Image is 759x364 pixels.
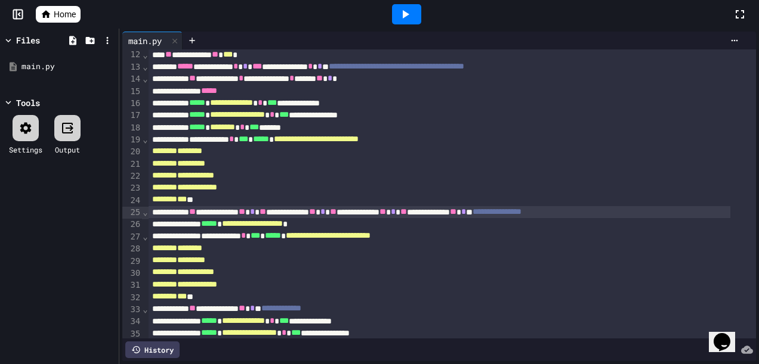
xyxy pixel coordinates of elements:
[122,195,142,207] div: 24
[122,49,142,61] div: 12
[9,144,42,155] div: Settings
[142,50,148,60] span: Fold line
[36,6,81,23] a: Home
[122,316,142,328] div: 34
[142,135,148,144] span: Fold line
[122,256,142,267] div: 29
[122,219,142,231] div: 26
[122,243,142,255] div: 28
[142,62,148,71] span: Fold line
[142,74,148,83] span: Fold line
[122,110,142,122] div: 17
[125,341,180,358] div: History
[55,144,80,155] div: Output
[122,328,142,340] div: 35
[122,158,142,170] div: 21
[142,207,148,217] span: Fold line
[122,134,142,146] div: 19
[122,35,168,47] div: main.py
[122,292,142,304] div: 32
[142,304,148,314] span: Fold line
[122,207,142,219] div: 25
[16,34,40,46] div: Files
[21,61,115,73] div: main.py
[122,170,142,182] div: 22
[54,8,76,20] span: Home
[122,231,142,243] div: 27
[142,232,148,241] span: Fold line
[122,122,142,134] div: 18
[122,32,183,49] div: main.py
[122,146,142,158] div: 20
[122,304,142,316] div: 33
[122,98,142,110] div: 16
[122,73,142,85] div: 14
[709,316,747,352] iframe: chat widget
[122,279,142,291] div: 31
[122,86,142,98] div: 15
[16,97,40,109] div: Tools
[122,61,142,73] div: 13
[122,267,142,279] div: 30
[122,182,142,194] div: 23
